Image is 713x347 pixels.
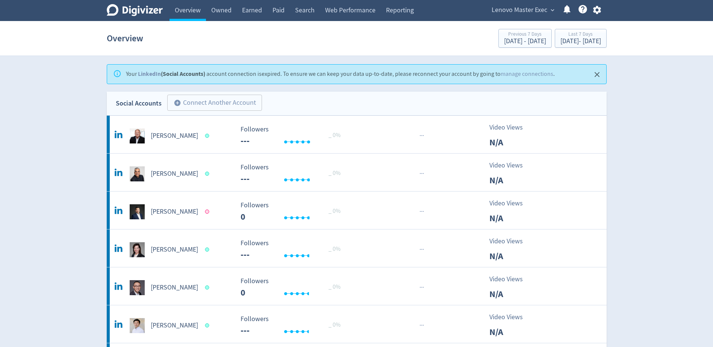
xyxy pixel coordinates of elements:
span: Data last synced: 16 Sep 2025, 12:01am (AEST) [205,134,211,138]
span: _ 0% [328,283,341,291]
div: Previous 7 Days [504,32,546,38]
img: George Toh undefined [130,318,145,333]
a: Eddie Ang 洪珵东 undefined[PERSON_NAME] Followers --- _ 0% Followers 0 ···Video ViewsN/A [107,192,607,229]
strong: (Social Accounts) [138,70,205,78]
span: · [422,207,424,216]
span: Data last synced: 16 Sep 2025, 7:02am (AEST) [205,247,211,252]
span: Data last synced: 16 Sep 2025, 1:02pm (AEST) [205,172,211,176]
h1: Overview [107,26,143,50]
a: LinkedIn [138,70,161,78]
span: · [422,283,424,292]
span: · [422,131,424,140]
p: N/A [489,249,533,263]
a: Emily Ketchen undefined[PERSON_NAME] Followers --- Followers --- _ 0%···Video ViewsN/A [107,229,607,267]
span: _ 0% [328,207,341,215]
span: · [419,169,421,178]
span: · [422,245,424,254]
h5: [PERSON_NAME] [151,283,198,292]
span: _ 0% [328,169,341,177]
h5: [PERSON_NAME] [151,131,198,140]
a: Eric Yu Hai undefined[PERSON_NAME] Followers --- _ 0% Followers 0 ···Video ViewsN/A [107,267,607,305]
svg: Followers --- [237,240,350,259]
p: N/A [489,211,533,225]
p: Video Views [489,312,533,322]
span: _ 0% [328,321,341,329]
span: · [421,131,422,140]
p: N/A [489,325,533,339]
img: Eric Yu Hai undefined [130,280,145,295]
a: Connect Another Account [162,96,262,111]
h5: [PERSON_NAME] [151,169,198,178]
span: expand_more [549,7,556,14]
img: Eddie Ang 洪珵东 undefined [130,204,145,219]
span: · [422,169,424,178]
h5: [PERSON_NAME] [151,321,198,330]
a: manage connections [501,70,553,78]
svg: Followers --- [237,315,350,335]
span: _ 0% [328,245,341,253]
span: Lenovo Master Exec [492,4,547,16]
span: · [419,131,421,140]
p: Video Views [489,122,533,133]
span: · [419,207,421,216]
svg: Followers --- [237,278,350,297]
span: · [421,245,422,254]
p: Video Views [489,198,533,208]
button: Close [591,68,603,81]
span: _ 0% [328,131,341,139]
span: · [421,169,422,178]
div: [DATE] - [DATE] [560,38,601,45]
span: · [419,283,421,292]
span: Data last synced: 2 Sep 2025, 7:02pm (AEST) [205,210,211,214]
span: · [419,321,421,330]
p: N/A [489,136,533,149]
span: · [421,321,422,330]
button: Lenovo Master Exec [489,4,556,16]
p: N/A [489,287,533,301]
span: Data last synced: 15 Sep 2025, 11:02pm (AEST) [205,323,211,327]
a: Dilip Bhatia undefined[PERSON_NAME] Followers --- Followers --- _ 0%···Video ViewsN/A [107,154,607,191]
h5: [PERSON_NAME] [151,245,198,254]
button: Previous 7 Days[DATE] - [DATE] [498,29,552,48]
span: · [422,321,424,330]
a: George Toh undefined[PERSON_NAME] Followers --- Followers --- _ 0%···Video ViewsN/A [107,305,607,343]
span: · [421,283,422,292]
svg: Followers --- [237,164,350,184]
div: [DATE] - [DATE] [504,38,546,45]
span: Data last synced: 16 Sep 2025, 8:02am (AEST) [205,285,211,290]
img: Emily Ketchen undefined [130,242,145,257]
img: Dilip Bhatia undefined [130,166,145,181]
h5: [PERSON_NAME] [151,207,198,216]
p: N/A [489,173,533,187]
p: Video Views [489,274,533,284]
span: · [421,207,422,216]
svg: Followers --- [237,126,350,146]
button: Connect Another Account [167,95,262,111]
a: Daryl Cromer undefined[PERSON_NAME] Followers --- Followers --- _ 0%···Video ViewsN/A [107,116,607,153]
p: Video Views [489,236,533,246]
p: Video Views [489,160,533,170]
span: add_circle [174,99,181,107]
button: Last 7 Days[DATE]- [DATE] [555,29,607,48]
img: Daryl Cromer undefined [130,128,145,143]
div: Your account connection is expired . To ensure we can keep your data up-to-date, please reconnect... [126,67,555,81]
svg: Followers --- [237,202,350,222]
div: Last 7 Days [560,32,601,38]
span: · [419,245,421,254]
div: Social Accounts [116,98,162,109]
